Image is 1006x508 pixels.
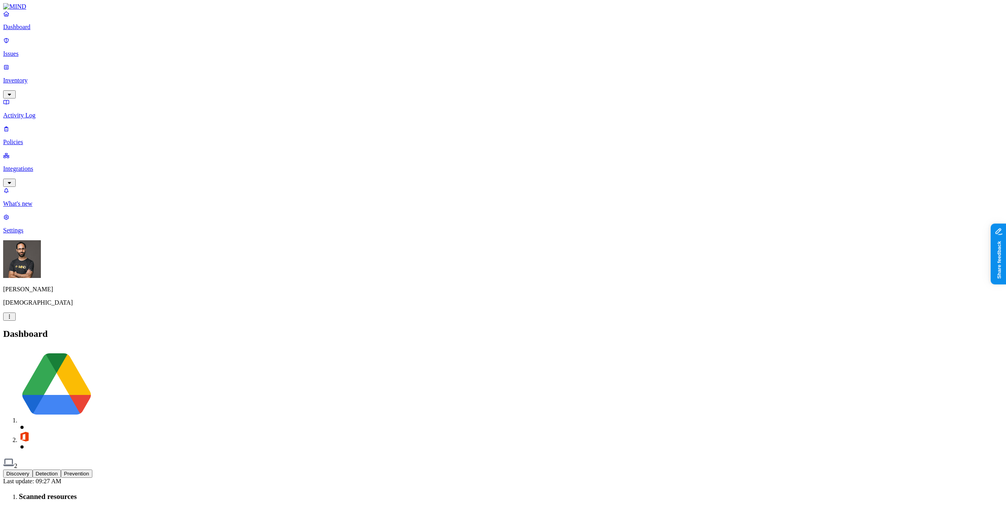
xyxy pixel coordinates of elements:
[3,200,1003,207] p: What's new
[3,77,1003,84] p: Inventory
[14,462,17,469] span: 2
[3,329,1003,339] h2: Dashboard
[3,240,41,278] img: Ohad Abarbanel
[3,470,33,478] button: Discovery
[3,227,1003,234] p: Settings
[3,125,1003,146] a: Policies
[3,152,1003,186] a: Integrations
[3,286,1003,293] p: [PERSON_NAME]
[3,457,14,468] img: svg%3e
[19,431,30,442] img: svg%3e
[19,492,1003,501] h3: Scanned resources
[3,187,1003,207] a: What's new
[61,470,92,478] button: Prevention
[3,99,1003,119] a: Activity Log
[3,214,1003,234] a: Settings
[3,37,1003,57] a: Issues
[3,112,1003,119] p: Activity Log
[3,24,1003,31] p: Dashboard
[3,3,26,10] img: MIND
[19,347,94,422] img: svg%3e
[3,50,1003,57] p: Issues
[3,139,1003,146] p: Policies
[33,470,61,478] button: Detection
[3,10,1003,31] a: Dashboard
[3,299,1003,306] p: [DEMOGRAPHIC_DATA]
[3,64,1003,97] a: Inventory
[3,165,1003,172] p: Integrations
[3,3,1003,10] a: MIND
[3,478,61,484] span: Last update: 09:27 AM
